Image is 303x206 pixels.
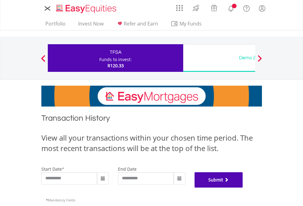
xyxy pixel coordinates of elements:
[108,63,124,68] span: R120.33
[191,3,201,13] img: thrive-v2.svg
[172,2,187,11] a: AppsGrid
[41,86,262,107] img: EasyMortage Promotion Banner
[37,58,49,64] button: Previous
[43,21,68,30] a: Portfolio
[254,58,266,64] button: Next
[41,133,262,154] div: View all your transactions within your chosen time period. The most recent transactions will be a...
[176,5,183,11] img: grid-menu-icon.svg
[239,2,254,14] a: FAQ's and Support
[254,2,270,15] a: My Profile
[118,166,137,172] label: end date
[41,113,262,126] h1: Transaction History
[209,3,219,13] img: vouchers-v2.svg
[41,166,62,172] label: start date
[195,172,243,188] button: Submit
[51,48,180,56] div: TFSA
[99,56,132,63] div: Funds to invest:
[76,21,106,30] a: Invest Now
[46,198,75,202] span: Mandatory Fields
[55,4,119,14] img: EasyEquities_Logo.png
[223,2,239,14] a: Notifications
[54,2,119,14] a: Home page
[114,21,161,30] a: Refer and Earn
[124,20,158,27] span: Refer and Earn
[171,20,211,28] span: My Funds
[205,2,223,13] a: Vouchers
